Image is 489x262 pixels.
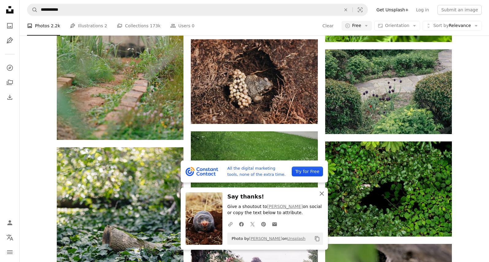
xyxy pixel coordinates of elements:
[247,218,258,230] a: Share on Twitter
[325,89,452,94] a: a garden with plants and flowers
[4,217,16,229] a: Log in / Sign up
[287,236,305,241] a: Unsplash
[437,5,482,15] button: Submit an image
[57,239,183,245] a: a bird on a branch
[186,167,218,176] img: file-1643061002856-0f96dc078c63image
[258,218,269,230] a: Share on Pinterest
[412,5,433,15] a: Log in
[4,4,16,17] a: Home — Unsplash
[385,23,409,28] span: Orientation
[170,16,194,36] a: Users 0
[339,4,352,16] button: Clear
[249,236,282,241] a: [PERSON_NAME]
[374,21,420,31] button: Orientation
[4,62,16,74] a: Explore
[325,141,452,237] img: a group of green plants that are next to each other
[373,5,412,15] a: Get Unsplash+
[117,16,160,36] a: Collections 173k
[341,21,372,31] button: Free
[4,91,16,103] a: Download History
[181,160,328,183] a: All the digital marketing tools, none of the extra time.Try for Free
[57,42,183,47] a: a cat sitting on a brick path in a garden
[4,34,16,47] a: Illustrations
[325,49,452,134] img: a garden with plants and flowers
[191,39,318,124] img: brown and black frog on brown dried leaves
[236,218,247,230] a: Share on Facebook
[433,23,471,29] span: Relevance
[267,204,303,209] a: [PERSON_NAME]
[191,131,318,216] img: a small animal standing in the middle of a field
[422,21,482,31] button: Sort byRelevance
[433,23,449,28] span: Sort by
[105,22,107,29] span: 2
[292,167,323,176] div: Try for Free
[191,79,318,84] a: brown and black frog on brown dried leaves
[4,76,16,89] a: Collections
[192,22,194,29] span: 0
[352,23,361,29] span: Free
[227,204,323,216] p: Give a shoutout to on social or copy the text below to attribute.
[4,20,16,32] a: Photos
[353,4,368,16] button: Visual search
[229,234,306,244] span: Photo by on
[227,165,287,178] span: All the digital marketing tools, none of the extra time.
[322,21,334,31] button: Clear
[70,16,107,36] a: Illustrations 2
[4,231,16,244] button: Language
[27,4,38,16] button: Search Unsplash
[269,218,280,230] a: Share over email
[325,186,452,191] a: a group of green plants that are next to each other
[27,4,368,16] form: Find visuals sitewide
[4,246,16,258] button: Menu
[227,192,323,201] h3: Say thanks!
[312,233,322,244] button: Copy to clipboard
[150,22,160,29] span: 173k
